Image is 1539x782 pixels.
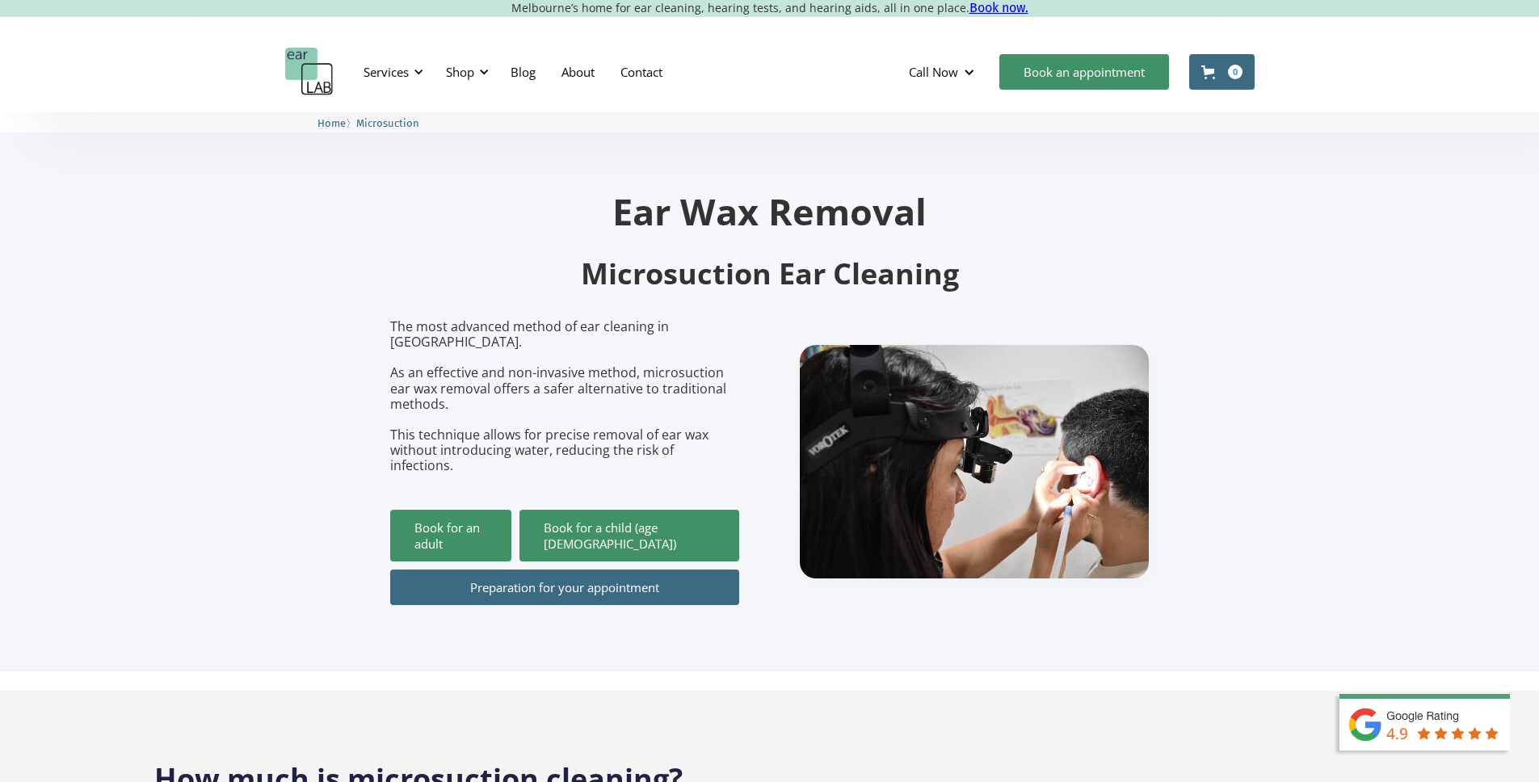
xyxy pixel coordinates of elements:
[498,48,549,95] a: Blog
[390,319,739,474] p: The most advanced method of ear cleaning in [GEOGRAPHIC_DATA]. As an effective and non-invasive m...
[608,48,675,95] a: Contact
[1228,65,1243,79] div: 0
[354,48,428,96] div: Services
[446,64,474,80] div: Shop
[1189,54,1255,90] a: Open cart
[909,64,958,80] div: Call Now
[390,255,1150,293] h2: Microsuction Ear Cleaning
[519,510,739,561] a: Book for a child (age [DEMOGRAPHIC_DATA])
[390,510,511,561] a: Book for an adult
[285,48,334,96] a: home
[436,48,494,96] div: Shop
[317,115,346,130] a: Home
[356,115,419,130] a: Microsuction
[999,54,1169,90] a: Book an appointment
[356,117,419,129] span: Microsuction
[390,570,739,605] a: Preparation for your appointment
[800,345,1149,578] img: boy getting ear checked.
[317,117,346,129] span: Home
[317,115,356,132] li: 〉
[896,48,991,96] div: Call Now
[549,48,608,95] a: About
[390,193,1150,229] h1: Ear Wax Removal
[364,64,409,80] div: Services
